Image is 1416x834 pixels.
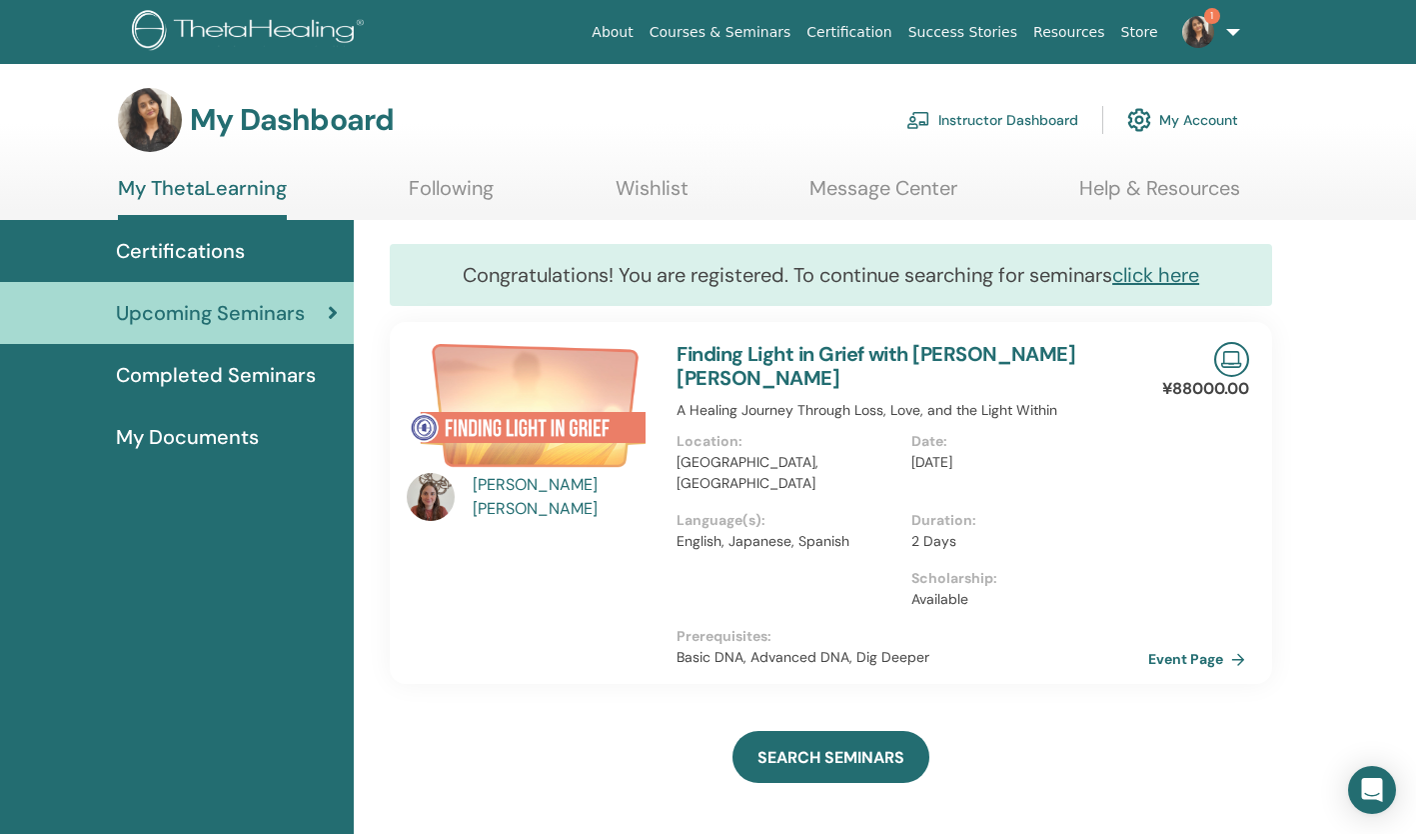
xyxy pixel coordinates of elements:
[118,88,182,152] img: default.jpg
[132,10,371,55] img: logo.png
[677,510,898,531] p: Language(s) :
[757,747,904,768] span: SEARCH SEMINARS
[116,236,245,266] span: Certifications
[911,531,1133,552] p: 2 Days
[906,98,1078,142] a: Instructor Dashboard
[732,731,929,783] a: SEARCH SEMINARS
[1112,262,1199,288] a: click here
[116,298,305,328] span: Upcoming Seminars
[677,452,898,494] p: [GEOGRAPHIC_DATA], [GEOGRAPHIC_DATA]
[190,102,394,138] h3: My Dashboard
[116,360,316,390] span: Completed Seminars
[473,473,658,521] a: [PERSON_NAME] [PERSON_NAME]
[616,176,689,215] a: Wishlist
[1025,14,1113,51] a: Resources
[1127,103,1151,137] img: cog.svg
[1079,176,1240,215] a: Help & Resources
[116,422,259,452] span: My Documents
[1204,8,1220,24] span: 1
[1127,98,1238,142] a: My Account
[390,244,1272,306] div: Congratulations! You are registered. To continue searching for seminars
[642,14,799,51] a: Courses & Seminars
[677,341,1075,391] a: Finding Light in Grief with [PERSON_NAME] [PERSON_NAME]
[809,176,957,215] a: Message Center
[407,342,653,479] img: Finding Light in Grief
[1113,14,1166,51] a: Store
[911,431,1133,452] p: Date :
[677,400,1145,421] p: A Healing Journey Through Loss, Love, and the Light Within
[911,510,1133,531] p: Duration :
[911,452,1133,473] p: [DATE]
[677,531,898,552] p: English, Japanese, Spanish
[677,431,898,452] p: Location :
[1348,766,1396,814] div: Open Intercom Messenger
[1214,342,1249,377] img: Live Online Seminar
[1162,377,1249,401] p: ¥88000.00
[1182,16,1214,48] img: default.jpg
[906,111,930,129] img: chalkboard-teacher.svg
[407,473,455,521] img: default.jpg
[911,568,1133,589] p: Scholarship :
[1148,644,1253,674] a: Event Page
[409,176,494,215] a: Following
[677,647,1145,668] p: Basic DNA, Advanced DNA, Dig Deeper
[677,626,1145,647] p: Prerequisites :
[911,589,1133,610] p: Available
[900,14,1025,51] a: Success Stories
[118,176,287,220] a: My ThetaLearning
[798,14,899,51] a: Certification
[584,14,641,51] a: About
